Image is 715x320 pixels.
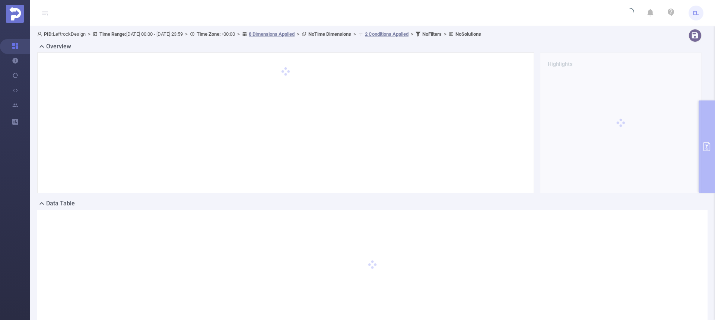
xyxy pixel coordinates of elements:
span: > [235,31,242,37]
span: > [86,31,93,37]
span: > [351,31,358,37]
b: No Filters [422,31,442,37]
b: Time Zone: [197,31,221,37]
span: > [295,31,302,37]
span: LeftrockDesign [DATE] 00:00 - [DATE] 23:59 +00:00 [37,31,481,37]
span: EL [693,6,699,20]
span: > [409,31,416,37]
i: icon: loading [625,8,634,18]
b: No Solutions [455,31,481,37]
b: No Time Dimensions [308,31,351,37]
span: > [442,31,449,37]
u: 8 Dimensions Applied [249,31,295,37]
b: PID: [44,31,53,37]
h2: Data Table [46,199,75,208]
i: icon: user [37,32,44,36]
u: 2 Conditions Applied [365,31,409,37]
span: > [183,31,190,37]
h2: Overview [46,42,71,51]
b: Time Range: [99,31,126,37]
img: Protected Media [6,5,24,23]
